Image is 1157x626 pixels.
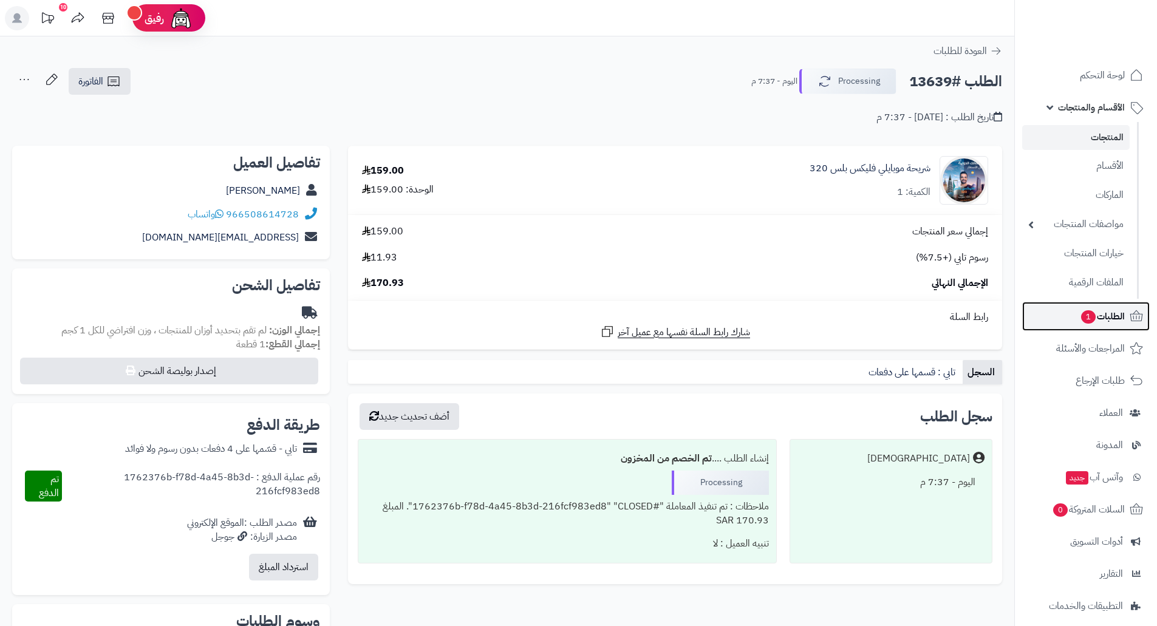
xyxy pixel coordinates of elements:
[1049,597,1123,614] span: التطبيقات والخدمات
[1080,67,1125,84] span: لوحة التحكم
[362,164,404,178] div: 159.00
[920,409,992,424] h3: سجل الطلب
[876,111,1002,124] div: تاريخ الطلب : [DATE] - 7:37 م
[1022,495,1150,524] a: السلات المتروكة0
[1022,302,1150,331] a: الطلبات1
[751,75,797,87] small: اليوم - 7:37 م
[1080,308,1125,325] span: الطلبات
[672,471,769,495] div: Processing
[360,403,459,430] button: أضف تحديث جديد
[265,337,320,352] strong: إجمالي القطع:
[1066,471,1088,485] span: جديد
[22,155,320,170] h2: تفاصيل العميل
[366,447,768,471] div: إنشاء الطلب ....
[1022,366,1150,395] a: طلبات الإرجاع
[1076,372,1125,389] span: طلبات الإرجاع
[269,323,320,338] strong: إجمالي الوزن:
[78,74,103,89] span: الفاتورة
[59,3,67,12] div: 10
[145,11,164,26] span: رفيق
[362,276,404,290] span: 170.93
[188,207,224,222] a: واتساب
[62,471,321,502] div: رقم عملية الدفع : 1762376b-f78d-4a45-8b3d-216fcf983ed8
[1053,503,1068,517] span: 0
[933,44,1002,58] a: العودة للطلبات
[1022,270,1130,296] a: الملفات الرقمية
[362,251,397,265] span: 11.93
[916,251,988,265] span: رسوم تابي (+7.5%)
[1022,559,1150,588] a: التقارير
[897,185,930,199] div: الكمية: 1
[810,162,930,175] a: شريحة موبايلي فليكس بلس 320
[39,472,59,500] span: تم الدفع
[600,324,750,339] a: شارك رابط السلة نفسها مع عميل آخر
[32,6,63,33] a: تحديثات المنصة
[142,230,299,245] a: [EMAIL_ADDRESS][DOMAIN_NAME]
[1022,182,1130,208] a: الماركات
[125,442,297,456] div: تابي - قسّمها على 4 دفعات بدون رسوم ولا فوائد
[362,183,434,197] div: الوحدة: 159.00
[61,323,267,338] span: لم تقم بتحديد أوزان للمنتجات ، وزن افتراضي للكل 1 كجم
[366,532,768,556] div: تنبيه العميل : لا
[1022,153,1130,179] a: الأقسام
[226,183,300,198] a: [PERSON_NAME]
[621,451,712,466] b: تم الخصم من المخزون
[20,358,318,384] button: إصدار بوليصة الشحن
[1022,334,1150,363] a: المراجعات والأسئلة
[1099,404,1123,421] span: العملاء
[1065,469,1123,486] span: وآتس آب
[366,495,768,532] div: ملاحظات : تم تنفيذ المعاملة "#1762376b-f78d-4a45-8b3d-216fcf983ed8" "CLOSED". المبلغ 170.93 SAR
[797,471,985,494] div: اليوم - 7:37 م
[1022,398,1150,427] a: العملاء
[1022,591,1150,621] a: التطبيقات والخدمات
[1096,437,1123,454] span: المدونة
[22,278,320,293] h2: تفاصيل الشحن
[353,310,997,324] div: رابط السلة
[1070,533,1123,550] span: أدوات التسويق
[1100,565,1123,582] span: التقارير
[247,418,320,432] h2: طريقة الدفع
[1022,463,1150,492] a: وآتس آبجديد
[226,207,299,222] a: 966508614728
[618,325,750,339] span: شارك رابط السلة نفسها مع عميل آخر
[1081,310,1096,324] span: 1
[1056,340,1125,357] span: المراجعات والأسئلة
[963,360,1002,384] a: السجل
[1058,99,1125,116] span: الأقسام والمنتجات
[933,44,987,58] span: العودة للطلبات
[362,225,403,239] span: 159.00
[864,360,963,384] a: تابي : قسمها على دفعات
[1022,211,1130,237] a: مواصفات المنتجات
[236,337,320,352] small: 1 قطعة
[1022,430,1150,460] a: المدونة
[1022,125,1130,150] a: المنتجات
[1022,240,1130,267] a: خيارات المنتجات
[932,276,988,290] span: الإجمالي النهائي
[187,516,297,544] div: مصدر الطلب :الموقع الإلكتروني
[187,530,297,544] div: مصدر الزيارة: جوجل
[940,156,988,205] img: 1747677659-photo_5864204404880689229_y-90x90.jpg
[169,6,193,30] img: ai-face.png
[909,69,1002,94] h2: الطلب #13639
[1052,501,1125,518] span: السلات المتروكة
[69,68,131,95] a: الفاتورة
[912,225,988,239] span: إجمالي سعر المنتجات
[799,69,896,94] button: Processing
[867,452,970,466] div: [DEMOGRAPHIC_DATA]
[249,554,318,580] button: استرداد المبلغ
[1022,61,1150,90] a: لوحة التحكم
[1022,527,1150,556] a: أدوات التسويق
